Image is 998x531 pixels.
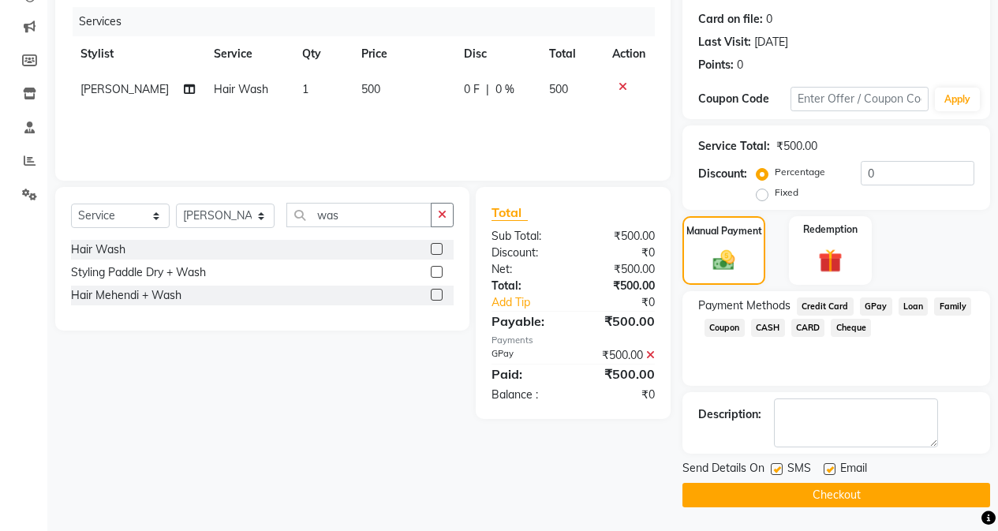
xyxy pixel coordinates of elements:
span: GPay [860,297,892,316]
th: Stylist [71,36,204,72]
div: Points: [698,57,734,73]
div: Styling Paddle Dry + Wash [71,264,206,281]
span: Total [492,204,528,221]
div: Payable: [480,312,574,331]
span: Coupon [705,319,745,337]
span: [PERSON_NAME] [80,82,169,96]
div: [DATE] [754,34,788,50]
div: Paid: [480,365,574,383]
div: Hair Mehendi + Wash [71,287,181,304]
div: ₹500.00 [573,228,667,245]
div: ₹500.00 [573,278,667,294]
span: 0 % [495,81,514,98]
span: Credit Card [797,297,854,316]
th: Service [204,36,293,72]
div: Net: [480,261,574,278]
div: ₹0 [589,294,667,311]
a: Add Tip [480,294,589,311]
th: Total [540,36,603,72]
div: Total: [480,278,574,294]
div: 0 [766,11,772,28]
div: Services [73,7,667,36]
label: Redemption [803,222,858,237]
span: Payment Methods [698,297,791,314]
div: Discount: [480,245,574,261]
div: Service Total: [698,138,770,155]
span: Send Details On [682,460,764,480]
th: Disc [454,36,540,72]
button: Apply [935,88,980,111]
div: ₹500.00 [776,138,817,155]
span: 500 [549,82,568,96]
button: Checkout [682,483,990,507]
img: _gift.svg [811,246,850,275]
input: Enter Offer / Coupon Code [791,87,929,111]
span: CARD [791,319,825,337]
span: Cheque [831,319,871,337]
th: Price [352,36,454,72]
th: Qty [293,36,352,72]
span: 1 [302,82,308,96]
span: CASH [751,319,785,337]
span: 0 F [464,81,480,98]
div: ₹500.00 [573,365,667,383]
div: Balance : [480,387,574,403]
div: Discount: [698,166,747,182]
div: Hair Wash [71,241,125,258]
img: _cash.svg [706,248,742,273]
span: | [486,81,489,98]
span: Hair Wash [214,82,268,96]
input: Search or Scan [286,203,432,227]
span: Loan [899,297,929,316]
div: ₹500.00 [573,312,667,331]
div: Card on file: [698,11,763,28]
span: Family [934,297,971,316]
span: Email [840,460,867,480]
div: 0 [737,57,743,73]
label: Fixed [775,185,798,200]
div: Sub Total: [480,228,574,245]
label: Percentage [775,165,825,179]
div: GPay [480,347,574,364]
div: ₹0 [573,387,667,403]
div: ₹500.00 [573,261,667,278]
div: Description: [698,406,761,423]
div: Coupon Code [698,91,791,107]
label: Manual Payment [686,224,762,238]
div: Payments [492,334,655,347]
div: ₹500.00 [573,347,667,364]
span: SMS [787,460,811,480]
div: ₹0 [573,245,667,261]
th: Action [603,36,655,72]
div: Last Visit: [698,34,751,50]
span: 500 [361,82,380,96]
